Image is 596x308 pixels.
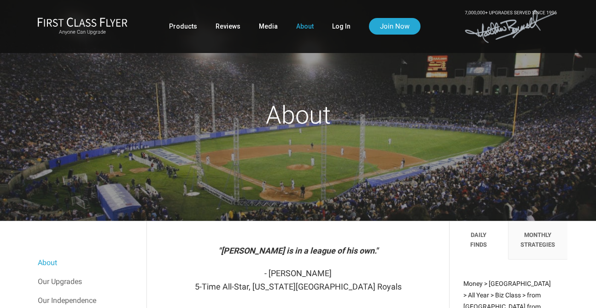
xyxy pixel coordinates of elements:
[37,17,128,27] img: First Class Flyer
[216,18,240,35] a: Reviews
[38,272,137,291] a: Our Upgrades
[508,221,567,260] li: Monthly Strategies
[450,221,508,260] li: Daily Finds
[259,18,278,35] a: Media
[38,254,137,272] a: About
[37,29,128,36] small: Anyone Can Upgrade
[169,18,197,35] a: Products
[266,101,331,130] span: About
[296,18,314,35] a: About
[218,246,378,255] em: "[PERSON_NAME] is in a league of his own."
[170,267,426,294] p: - [PERSON_NAME] 5-Time All-Star, [US_STATE][GEOGRAPHIC_DATA] Royals
[37,17,128,36] a: First Class FlyerAnyone Can Upgrade
[332,18,351,35] a: Log In
[369,18,421,35] a: Join Now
